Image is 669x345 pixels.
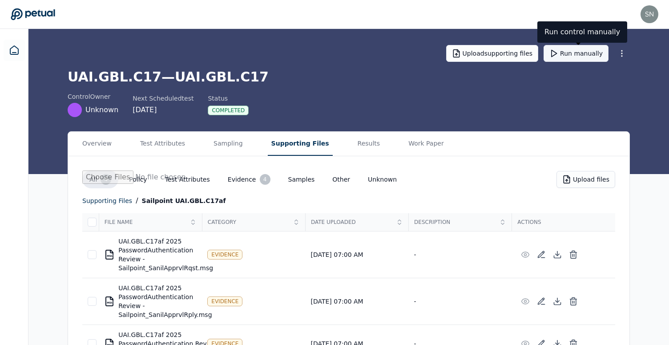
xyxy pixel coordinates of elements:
[4,40,25,61] a: Dashboard
[208,219,290,226] span: Category
[409,278,512,325] td: -
[207,250,242,260] div: Evidence
[85,105,118,115] span: Unknown
[107,301,113,304] div: MSG
[549,247,565,263] button: Download File
[533,293,549,309] button: Add/Edit Description
[122,171,154,187] button: Policy
[517,219,610,226] span: Actions
[517,293,533,309] button: Preview File (hover for quick preview, click for full view)
[11,8,55,20] a: Go to Dashboard
[104,237,197,272] div: UAI.GBL.C17af 2025 PasswordAuthentication Review - Sailpoint_SanilApprvlRqst.msg
[207,296,242,306] div: Evidence
[133,94,193,103] div: Next Scheduled test
[101,174,111,185] div: 4
[208,106,249,115] div: Completed
[361,171,404,187] button: Unknown
[260,174,270,185] div: 4
[221,170,278,188] button: Evidence4
[537,21,627,43] div: Run control manually
[268,132,333,156] button: Supporting Files
[565,293,581,309] button: Delete File
[414,219,496,226] span: Description
[107,255,113,257] div: MSG
[137,132,189,156] button: Test Attributes
[142,195,226,206] div: Sailpoint UAI.GBL.C17af
[311,219,393,226] span: Date Uploaded
[208,94,249,103] div: Status
[79,132,115,156] button: Overview
[104,284,197,319] div: UAI.GBL.C17af 2025 PasswordAuthentication Review - Sailpoint_SanilApprvlRply.msg
[82,195,132,206] div: supporting files
[105,219,187,226] span: File Name
[549,293,565,309] button: Download File
[405,132,447,156] button: Work Paper
[544,45,609,62] button: Run manually
[517,247,533,263] button: Preview File (hover for quick preview, click for full view)
[354,132,384,156] button: Results
[614,45,630,61] button: More Options
[210,132,246,156] button: Sampling
[136,195,226,206] div: /
[133,105,193,115] div: [DATE]
[409,231,512,278] td: -
[82,170,118,188] button: All4
[641,5,658,23] img: snir@petual.ai
[68,69,630,85] h1: UAI.GBL.C17 — UAI.GBL.C17
[158,171,217,187] button: Test Attributes
[281,171,322,187] button: Samples
[565,247,581,263] button: Delete File
[305,278,408,325] td: [DATE] 07:00 AM
[305,231,408,278] td: [DATE] 07:00 AM
[556,171,615,188] button: Upload files
[68,92,118,101] div: control Owner
[446,45,539,62] button: Uploadsupporting files
[533,247,549,263] button: Add/Edit Description
[325,171,357,187] button: Other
